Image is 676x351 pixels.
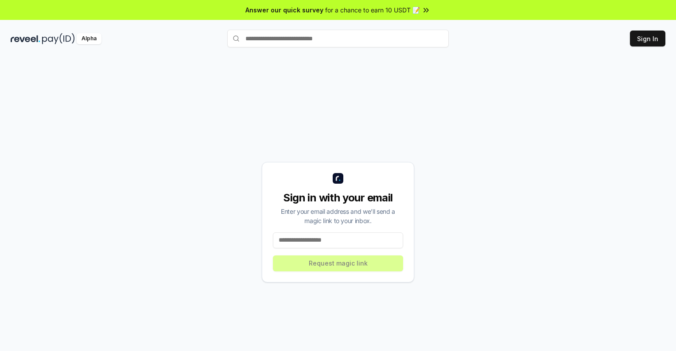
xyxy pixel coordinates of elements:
[245,5,323,15] span: Answer our quick survey
[273,191,403,205] div: Sign in with your email
[630,31,665,46] button: Sign In
[42,33,75,44] img: pay_id
[333,173,343,184] img: logo_small
[325,5,420,15] span: for a chance to earn 10 USDT 📝
[11,33,40,44] img: reveel_dark
[77,33,101,44] div: Alpha
[273,207,403,225] div: Enter your email address and we’ll send a magic link to your inbox.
